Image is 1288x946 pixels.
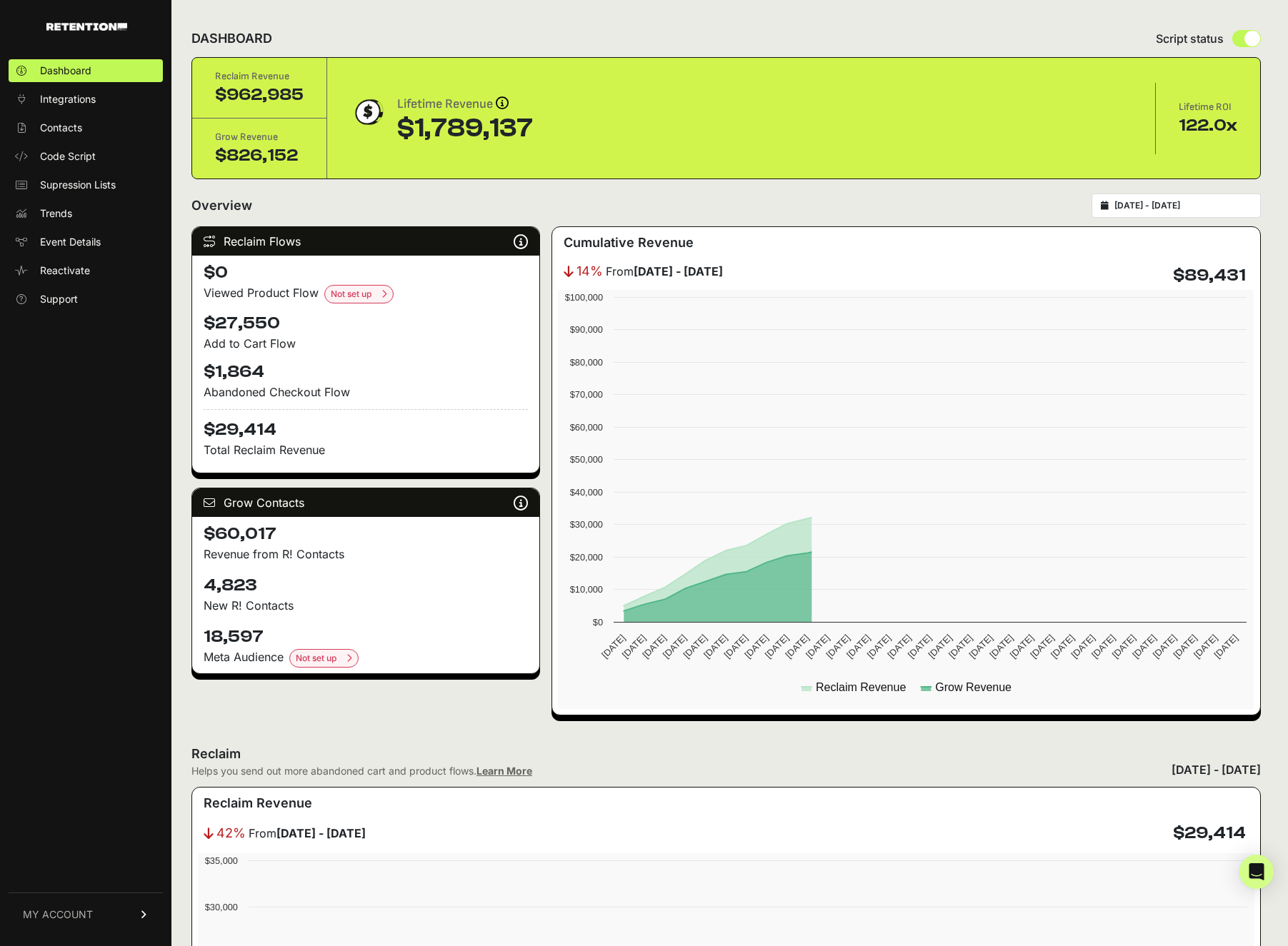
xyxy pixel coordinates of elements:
text: $80,000 [570,357,603,368]
div: Meta Audience [204,648,528,668]
text: [DATE] [865,633,893,660]
text: [DATE] [1089,633,1117,660]
h4: $29,414 [204,409,528,441]
div: Viewed Product Flow [204,284,528,303]
h3: Reclaim Revenue [204,793,312,813]
text: [DATE] [927,633,954,660]
strong: [DATE] - [DATE] [634,264,723,278]
img: dollar-coin-05c43ed7efb7bc0c12610022525b4bbbb207c7efeef5aecc26f025e68dcafac9.png [350,94,386,130]
div: [DATE] - [DATE] [1172,761,1261,778]
h4: $29,414 [1173,822,1246,845]
span: From [606,263,723,280]
h4: 4,823 [204,574,528,597]
h4: $89,431 [1173,264,1246,287]
span: 42% [216,823,246,843]
text: [DATE] [1192,633,1219,660]
text: [DATE] [886,633,914,660]
text: $70,000 [570,389,603,400]
div: Helps you send out more abandoned cart and product flows. [191,764,532,778]
span: Reactivate [40,263,90,278]
text: $30,000 [205,902,238,912]
text: $50,000 [570,454,603,465]
div: Open Intercom Messenger [1239,855,1274,889]
text: Reclaim Revenue [816,681,906,693]
div: Abandoned Checkout Flow [204,383,528,401]
h4: $0 [204,261,528,284]
a: Integrations [9,88,163,111]
span: Code Script [40,149,96,163]
span: Support [40,292,78,306]
text: [DATE] [906,633,934,660]
a: Dashboard [9,59,163,82]
span: From [249,825,366,842]
text: [DATE] [1029,633,1057,660]
div: 122.0x [1179,114,1237,137]
text: [DATE] [1069,633,1097,660]
div: Add to Cart Flow [204,335,528,352]
text: $40,000 [570,487,603,498]
h2: Overview [191,196,252,216]
text: [DATE] [967,633,995,660]
text: $35,000 [205,855,238,866]
a: Contacts [9,116,163,139]
span: Integrations [40,92,96,106]
text: $20,000 [570,552,603,563]
text: [DATE] [620,633,648,660]
text: [DATE] [1212,633,1240,660]
div: Grow Revenue [215,130,304,144]
text: [DATE] [1151,633,1179,660]
h4: $1,864 [204,361,528,383]
p: Revenue from R! Contacts [204,545,528,563]
text: [DATE] [702,633,729,660]
div: $1,789,137 [397,114,533,143]
text: [DATE] [1008,633,1036,660]
text: [DATE] [763,633,791,660]
div: Lifetime Revenue [397,94,533,114]
text: $10,000 [570,584,603,595]
h3: Cumulative Revenue [564,233,694,253]
text: [DATE] [844,633,872,660]
p: New R! Contacts [204,597,528,614]
text: $90,000 [570,324,603,335]
strong: [DATE] - [DATE] [276,826,366,840]
h4: $60,017 [204,523,528,545]
text: [DATE] [987,633,1015,660]
text: $100,000 [565,292,603,303]
div: Lifetime ROI [1179,100,1237,114]
text: [DATE] [804,633,832,660]
h2: Reclaim [191,744,532,764]
text: [DATE] [1110,633,1138,660]
text: [DATE] [682,633,709,660]
text: [DATE] [722,633,750,660]
span: Contacts [40,121,82,135]
div: Grow Contacts [192,488,539,517]
text: $0 [593,617,603,628]
a: Code Script [9,145,163,168]
span: Dashboard [40,64,91,78]
text: [DATE] [743,633,771,660]
h2: DASHBOARD [191,29,272,49]
text: [DATE] [784,633,812,660]
span: MY ACCOUNT [23,907,93,922]
span: 14% [576,261,603,281]
span: Trends [40,206,72,221]
span: Script status [1156,30,1224,47]
a: Event Details [9,231,163,253]
img: Retention.com [46,23,127,31]
text: [DATE] [599,633,627,660]
div: Reclaim Flows [192,227,539,256]
text: [DATE] [1131,633,1159,660]
a: Reactivate [9,259,163,282]
span: Supression Lists [40,178,116,192]
text: [DATE] [1049,633,1077,660]
a: Supression Lists [9,173,163,196]
text: [DATE] [1172,633,1199,660]
a: Trends [9,202,163,225]
text: $60,000 [570,422,603,433]
a: Learn More [476,765,532,777]
a: Support [9,288,163,311]
h4: $27,550 [204,312,528,335]
text: [DATE] [824,633,852,660]
text: $30,000 [570,519,603,530]
div: $826,152 [215,144,304,167]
